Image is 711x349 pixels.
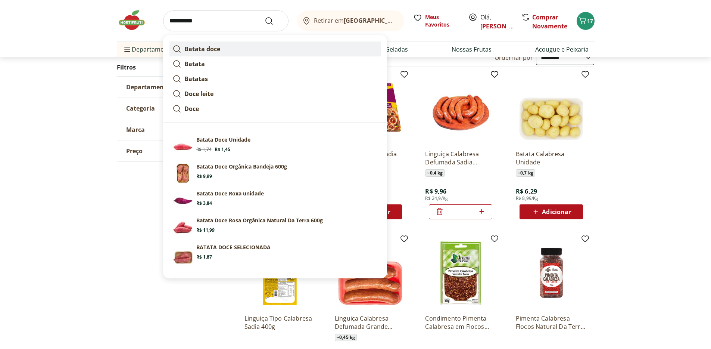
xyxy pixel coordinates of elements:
span: Departamento [126,83,170,91]
a: PrincipalBATATA DOCE SELECIONADAR$ 1,87 [169,241,381,268]
a: Pimenta Calabresa Flocos Natural Da Terra 75g [516,314,587,331]
strong: Batatas [184,75,208,83]
a: PrincipalBatata Doce Orgânica Bandeja 600gR$ 9,99 [169,160,381,187]
img: Batata Calabresa Unidade [516,73,587,144]
strong: Doce [184,105,199,113]
a: Açougue e Peixaria [535,45,589,54]
a: Linguiça Calabresa Defumada Grande Seara 450g [335,314,406,331]
img: Batata Doce Unidade [172,136,193,157]
button: Categoria [117,98,229,119]
button: Adicionar [520,204,583,219]
span: Departamentos [123,40,177,58]
button: Retirar em[GEOGRAPHIC_DATA]/[GEOGRAPHIC_DATA] [297,10,404,31]
span: ~ 0,7 kg [516,169,535,177]
button: Marca [117,119,229,140]
a: Batatas [169,71,381,86]
button: Submit Search [265,16,283,25]
img: Pimenta Calabresa Flocos Natural Da Terra 75g [516,237,587,308]
a: Batata Calabresa Unidade [516,150,587,166]
h2: Filtros [117,60,230,75]
strong: Doce leite [184,90,213,98]
span: R$ 9,96 [425,187,446,195]
p: Batata Doce Orgânica Bandeja 600g [196,163,287,170]
label: Ordernar por [495,53,533,62]
span: R$ 24,9/Kg [425,195,448,201]
p: Batata Doce Rosa Orgânica Natural Da Terra 600g [196,217,323,224]
button: Departamento [117,77,229,98]
a: PrincipalBatata Doce Roxa unidadeR$ 3,84 [169,187,381,214]
strong: Batata doce [184,45,220,53]
span: Olá, [480,13,514,31]
span: R$ 1,45 [215,146,230,152]
span: Adicionar [542,209,571,215]
a: Comprar Novamente [532,13,567,30]
a: Batata doce [169,41,381,56]
span: Preço [126,147,143,155]
span: R$ 9,99 [196,173,212,179]
a: Batata [169,56,381,71]
span: R$ 1,87 [196,254,212,260]
a: Doce leite [169,86,381,101]
span: Retirar em [314,17,396,24]
span: 17 [587,17,593,24]
button: Carrinho [577,12,595,30]
input: search [163,10,289,31]
button: Menu [123,40,132,58]
img: Principal [172,244,193,265]
span: ~ 0,45 kg [335,334,357,341]
span: ~ 0,4 kg [425,169,445,177]
span: R$ 11,99 [196,227,215,233]
span: R$ 3,84 [196,200,212,206]
a: Condimento Pimenta Calabresa em Flocos Aroma das Ervas 30G [425,314,496,331]
a: Doce [169,101,381,116]
p: Batata Doce Unidade [196,136,250,143]
b: [GEOGRAPHIC_DATA]/[GEOGRAPHIC_DATA] [344,16,470,25]
a: Nossas Frutas [452,45,492,54]
a: Batata Doce UnidadeBatata Doce UnidadeR$ 1,74R$ 1,45 [169,133,381,160]
span: R$ 8,99/Kg [516,195,539,201]
img: Hortifruti [117,9,154,31]
img: Linguiça Calabresa Defumada Sadia Perdigão [425,73,496,144]
span: Categoria [126,105,155,112]
img: Condimento Pimenta Calabresa em Flocos Aroma das Ervas 30G [425,237,496,308]
a: Meus Favoritos [413,13,459,28]
p: BATATA DOCE SELECIONADA [196,244,271,251]
span: R$ 6,29 [516,187,537,195]
button: Preço [117,140,229,161]
a: [PERSON_NAME] [480,22,529,30]
span: R$ 1,74 [196,146,212,152]
a: Linguiça Tipo Calabresa Sadia 400g [244,314,315,331]
span: Meus Favoritos [425,13,459,28]
span: Marca [126,126,145,133]
img: Principal [172,190,193,211]
img: Principal [172,217,193,238]
a: Linguiça Calabresa Defumada Sadia Perdigão [425,150,496,166]
strong: Batata [184,60,205,68]
a: PrincipalBatata Doce Rosa Orgânica Natural Da Terra 600gR$ 11,99 [169,214,381,241]
p: Batata Doce Roxa unidade [196,190,264,197]
img: Principal [172,163,193,184]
